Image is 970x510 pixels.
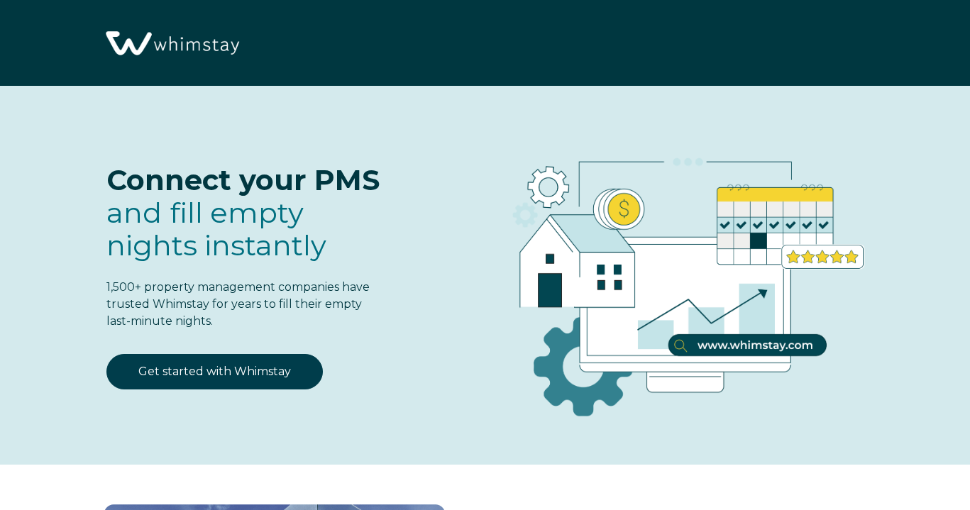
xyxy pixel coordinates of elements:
[99,7,243,81] img: Whimstay Logo-02 1
[106,280,370,328] span: 1,500+ property management companies have trusted Whimstay for years to fill their empty last-min...
[106,354,323,389] a: Get started with Whimstay
[433,114,927,438] img: RBO Ilustrations-03
[106,195,326,262] span: and
[106,162,380,197] span: Connect your PMS
[106,195,326,262] span: fill empty nights instantly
